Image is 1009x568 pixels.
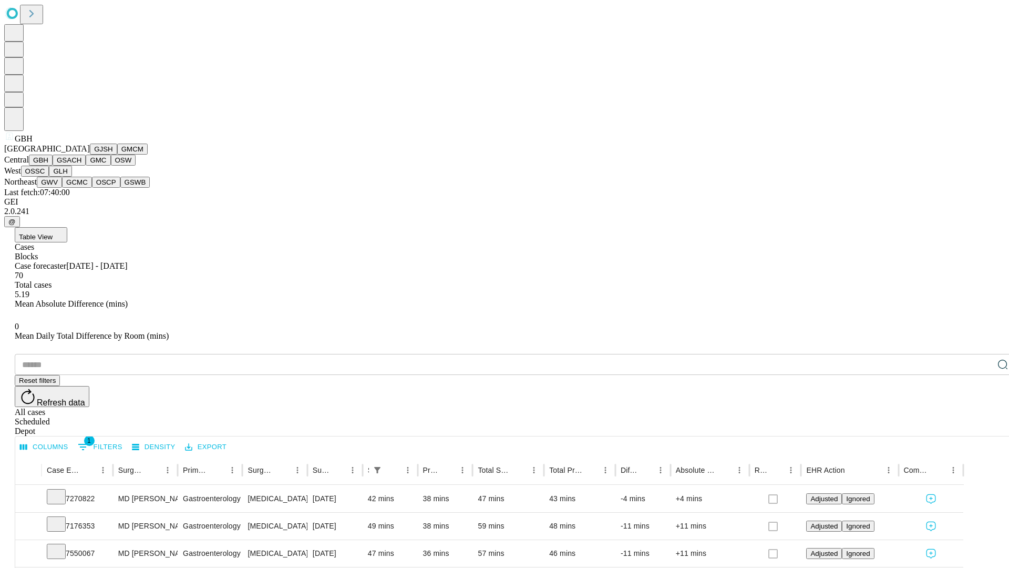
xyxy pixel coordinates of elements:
[313,513,357,540] div: [DATE]
[118,540,172,567] div: MD [PERSON_NAME] [PERSON_NAME] Md
[248,466,274,474] div: Surgery Name
[19,233,53,241] span: Table View
[15,261,66,270] span: Case forecaster
[4,188,70,197] span: Last fetch: 07:40:00
[345,463,360,478] button: Menu
[29,155,53,166] button: GBH
[769,463,784,478] button: Sort
[84,435,95,446] span: 1
[19,377,56,384] span: Reset filters
[183,485,237,512] div: Gastroenterology
[15,271,23,280] span: 70
[478,485,539,512] div: 47 mins
[183,466,209,474] div: Primary Service
[400,463,415,478] button: Menu
[92,177,120,188] button: OSCP
[676,485,744,512] div: +4 mins
[846,550,870,557] span: Ignored
[15,227,67,242] button: Table View
[621,513,665,540] div: -11 mins
[423,485,468,512] div: 38 mins
[755,466,768,474] div: Resolved in EHR
[368,540,413,567] div: 47 mins
[225,463,240,478] button: Menu
[118,485,172,512] div: MD [PERSON_NAME] [PERSON_NAME] Md
[290,463,305,478] button: Menu
[423,513,468,540] div: 38 mins
[846,463,861,478] button: Sort
[946,463,961,478] button: Menu
[331,463,345,478] button: Sort
[66,261,127,270] span: [DATE] - [DATE]
[4,144,90,153] span: [GEOGRAPHIC_DATA]
[53,155,86,166] button: GSACH
[4,197,1005,207] div: GEI
[440,463,455,478] button: Sort
[117,144,148,155] button: GMCM
[49,166,71,177] button: GLH
[21,166,49,177] button: OSSC
[806,493,842,504] button: Adjusted
[47,485,108,512] div: 7270822
[313,466,330,474] div: Surgery Date
[37,177,62,188] button: GWV
[842,521,874,532] button: Ignored
[47,540,108,567] div: 7550067
[15,290,29,299] span: 5.19
[15,331,169,340] span: Mean Daily Total Difference by Room (mins)
[527,463,541,478] button: Menu
[47,466,80,474] div: Case Epic Id
[549,540,610,567] div: 46 mins
[86,155,110,166] button: GMC
[313,485,357,512] div: [DATE]
[639,463,653,478] button: Sort
[598,463,613,478] button: Menu
[621,485,665,512] div: -4 mins
[118,466,145,474] div: Surgeon Name
[549,513,610,540] div: 48 mins
[118,513,172,540] div: MD [PERSON_NAME] [PERSON_NAME] Md
[549,466,582,474] div: Total Predicted Duration
[90,144,117,155] button: GJSH
[15,386,89,407] button: Refresh data
[621,540,665,567] div: -11 mins
[20,490,36,509] button: Expand
[8,218,16,226] span: @
[4,207,1005,216] div: 2.0.241
[210,463,225,478] button: Sort
[75,439,125,455] button: Show filters
[423,466,440,474] div: Predicted In Room Duration
[549,485,610,512] div: 43 mins
[717,463,732,478] button: Sort
[15,299,128,308] span: Mean Absolute Difference (mins)
[806,521,842,532] button: Adjusted
[248,485,302,512] div: [MEDICAL_DATA] FLEXIBLE WITH [MEDICAL_DATA]
[810,550,838,557] span: Adjusted
[676,513,744,540] div: +11 mins
[512,463,527,478] button: Sort
[370,463,385,478] button: Show filters
[275,463,290,478] button: Sort
[423,540,468,567] div: 36 mins
[842,548,874,559] button: Ignored
[146,463,160,478] button: Sort
[47,513,108,540] div: 7176353
[806,466,845,474] div: EHR Action
[111,155,136,166] button: OSW
[4,166,21,175] span: West
[846,522,870,530] span: Ignored
[129,439,178,455] button: Density
[160,463,175,478] button: Menu
[15,134,33,143] span: GBH
[15,322,19,331] span: 0
[881,463,896,478] button: Menu
[455,463,470,478] button: Menu
[15,375,60,386] button: Reset filters
[62,177,92,188] button: GCMC
[368,466,369,474] div: Scheduled In Room Duration
[4,216,20,227] button: @
[846,495,870,503] span: Ignored
[931,463,946,478] button: Sort
[368,485,413,512] div: 42 mins
[621,466,637,474] div: Difference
